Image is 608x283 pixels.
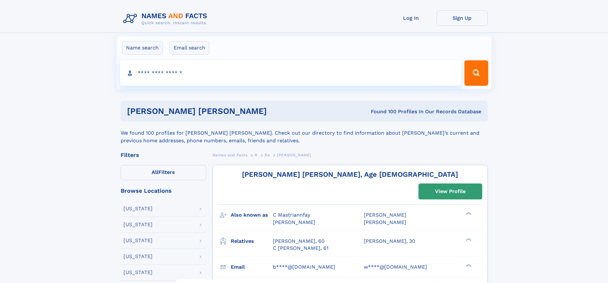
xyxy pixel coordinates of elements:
a: Ra [265,151,270,159]
div: We found 100 profiles for [PERSON_NAME] [PERSON_NAME]. Check out our directory to find informatio... [121,122,488,145]
div: [US_STATE] [124,254,153,259]
a: View Profile [419,184,482,199]
a: [PERSON_NAME], 60 [273,238,325,245]
div: [US_STATE] [124,270,153,275]
a: [PERSON_NAME], 30 [364,238,415,245]
button: Search Button [464,60,488,86]
div: ❯ [464,263,472,267]
div: Browse Locations [121,188,206,194]
a: Sign Up [437,10,488,26]
label: Name search [122,41,163,55]
div: ❯ [464,212,472,216]
label: Filters [121,165,206,180]
div: [US_STATE] [124,238,153,243]
span: All [152,169,158,175]
div: Found 100 Profiles In Our Records Database [319,108,481,115]
span: [PERSON_NAME] [273,219,315,225]
a: C [PERSON_NAME], 61 [273,245,328,252]
a: Log In [386,10,437,26]
span: [PERSON_NAME] [364,212,406,218]
span: [PERSON_NAME] [364,219,406,225]
div: [US_STATE] [124,206,153,211]
div: [US_STATE] [124,222,153,227]
a: [PERSON_NAME] [PERSON_NAME], Age [DEMOGRAPHIC_DATA] [242,170,458,178]
h3: Also known as [231,210,273,220]
img: Logo Names and Facts [121,10,213,27]
div: Filters [121,152,206,158]
h3: Relatives [231,236,273,247]
h3: Email [231,262,273,272]
span: R [255,153,258,157]
span: [PERSON_NAME] [277,153,311,157]
span: C Mastriannfay [273,212,310,218]
h1: [PERSON_NAME] [PERSON_NAME] [127,107,319,115]
label: Email search [169,41,209,55]
a: Names and Facts [213,151,248,159]
input: search input [120,60,462,86]
div: ❯ [464,237,472,242]
span: Ra [265,153,270,157]
div: View Profile [435,184,466,199]
a: R [255,151,258,159]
